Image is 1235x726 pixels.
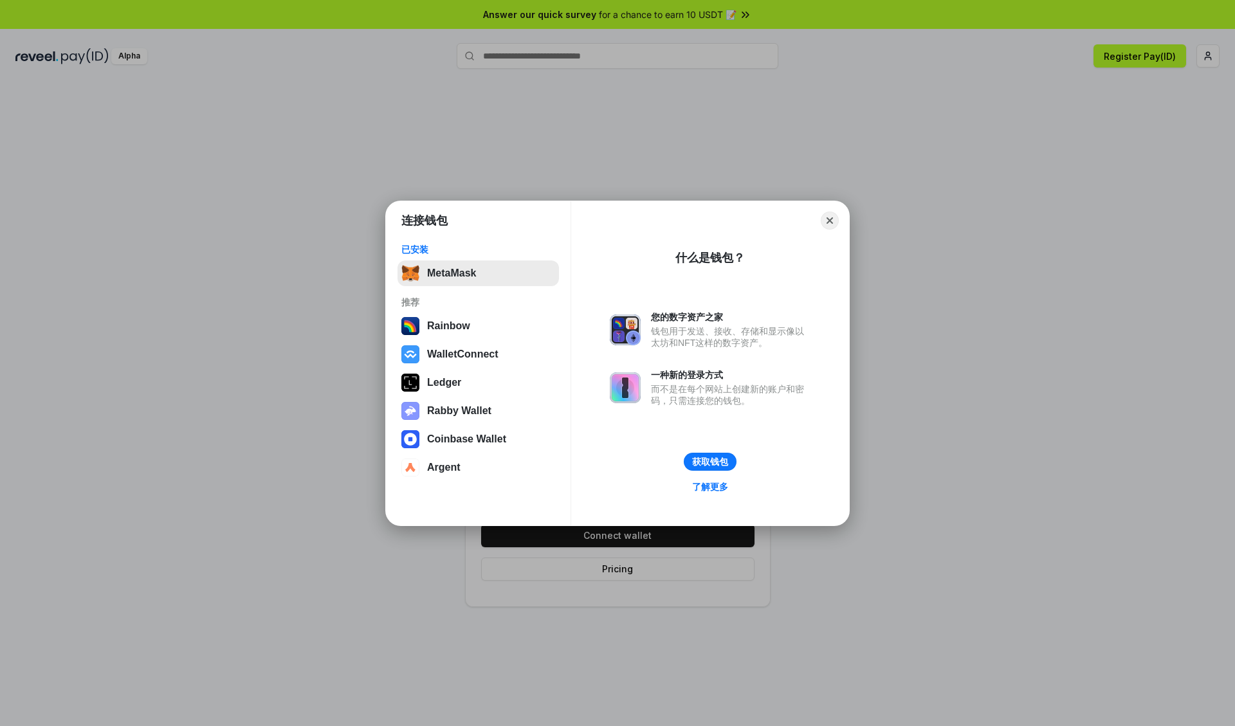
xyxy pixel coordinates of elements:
[398,313,559,339] button: Rainbow
[401,430,419,448] img: svg+xml,%3Csvg%20width%3D%2228%22%20height%3D%2228%22%20viewBox%3D%220%200%2028%2028%22%20fill%3D...
[398,260,559,286] button: MetaMask
[427,377,461,388] div: Ledger
[427,320,470,332] div: Rainbow
[401,345,419,363] img: svg+xml,%3Csvg%20width%3D%2228%22%20height%3D%2228%22%20viewBox%3D%220%200%2028%2028%22%20fill%3D...
[398,341,559,367] button: WalletConnect
[821,212,839,230] button: Close
[427,349,499,360] div: WalletConnect
[398,398,559,424] button: Rabby Wallet
[427,433,506,445] div: Coinbase Wallet
[401,213,448,228] h1: 连接钱包
[401,374,419,392] img: svg+xml,%3Csvg%20xmlns%3D%22http%3A%2F%2Fwww.w3.org%2F2000%2Fsvg%22%20width%3D%2228%22%20height%3...
[651,369,810,381] div: 一种新的登录方式
[651,311,810,323] div: 您的数字资产之家
[427,405,491,417] div: Rabby Wallet
[401,317,419,335] img: svg+xml,%3Csvg%20width%3D%22120%22%20height%3D%22120%22%20viewBox%3D%220%200%20120%20120%22%20fil...
[401,458,419,476] img: svg+xml,%3Csvg%20width%3D%2228%22%20height%3D%2228%22%20viewBox%3D%220%200%2028%2028%22%20fill%3D...
[401,402,419,420] img: svg+xml,%3Csvg%20xmlns%3D%22http%3A%2F%2Fwww.w3.org%2F2000%2Fsvg%22%20fill%3D%22none%22%20viewBox...
[401,296,555,308] div: 推荐
[692,456,728,467] div: 获取钱包
[398,370,559,395] button: Ledger
[427,462,461,473] div: Argent
[684,478,736,495] a: 了解更多
[675,250,745,266] div: 什么是钱包？
[651,383,810,406] div: 而不是在每个网站上创建新的账户和密码，只需连接您的钱包。
[692,481,728,493] div: 了解更多
[398,426,559,452] button: Coinbase Wallet
[401,244,555,255] div: 已安装
[398,455,559,480] button: Argent
[427,268,476,279] div: MetaMask
[610,314,641,345] img: svg+xml,%3Csvg%20xmlns%3D%22http%3A%2F%2Fwww.w3.org%2F2000%2Fsvg%22%20fill%3D%22none%22%20viewBox...
[401,264,419,282] img: svg+xml,%3Csvg%20fill%3D%22none%22%20height%3D%2233%22%20viewBox%3D%220%200%2035%2033%22%20width%...
[651,325,810,349] div: 钱包用于发送、接收、存储和显示像以太坊和NFT这样的数字资产。
[684,453,736,471] button: 获取钱包
[610,372,641,403] img: svg+xml,%3Csvg%20xmlns%3D%22http%3A%2F%2Fwww.w3.org%2F2000%2Fsvg%22%20fill%3D%22none%22%20viewBox...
